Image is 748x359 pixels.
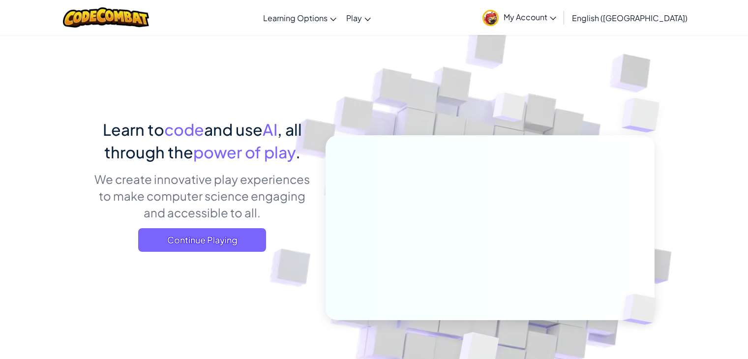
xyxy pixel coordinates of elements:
span: power of play [193,142,296,162]
img: Overlap cubes [602,74,687,157]
a: Continue Playing [138,228,266,252]
span: . [296,142,300,162]
span: My Account [504,12,556,22]
img: CodeCombat logo [63,7,149,28]
a: Play [341,4,376,31]
a: Learning Options [258,4,341,31]
a: My Account [478,2,561,33]
p: We create innovative play experiences to make computer science engaging and accessible to all. [94,171,311,221]
img: Overlap cubes [474,73,545,147]
a: English ([GEOGRAPHIC_DATA]) [567,4,692,31]
span: AI [263,120,277,139]
img: Overlap cubes [606,273,680,345]
span: English ([GEOGRAPHIC_DATA]) [572,13,688,23]
span: Learning Options [263,13,328,23]
span: code [164,120,204,139]
img: avatar [482,10,499,26]
span: Learn to [103,120,164,139]
span: and use [204,120,263,139]
span: Play [346,13,362,23]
